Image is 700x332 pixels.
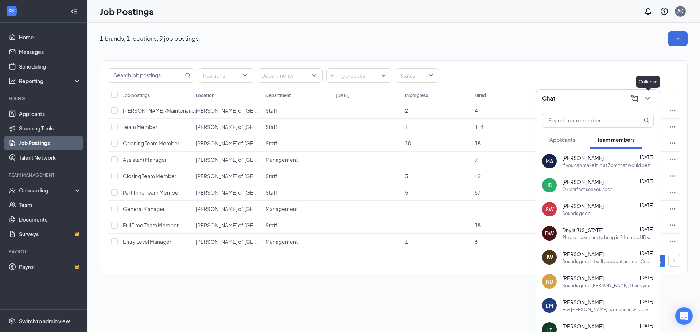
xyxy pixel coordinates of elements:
[19,106,81,121] a: Applicants
[545,230,554,237] div: DW
[640,275,653,280] span: [DATE]
[546,278,553,285] div: ND
[545,157,553,165] div: MA
[668,255,680,267] li: Next Page
[471,88,541,102] th: Hired
[669,156,676,163] svg: Ellipses
[100,5,153,17] h1: Job Postings
[475,107,478,114] span: 4
[19,259,81,274] a: PayrollCrown
[123,92,150,98] div: Job postings
[643,94,652,103] svg: ChevronDown
[669,238,676,245] svg: Ellipses
[265,92,291,98] div: Department
[644,7,653,16] svg: Notifications
[192,102,262,119] td: Culver's of Green Bay
[196,238,297,245] span: [PERSON_NAME] of [GEOGRAPHIC_DATA]
[669,189,676,196] svg: Ellipses
[262,102,331,119] td: Staff
[123,156,167,163] span: Assistant Manager
[19,212,81,227] a: Documents
[9,95,80,102] div: Hiring
[123,173,176,179] span: Closing Team Member
[636,76,660,88] div: Collapse
[8,7,15,15] svg: WorkstreamLogo
[108,69,183,82] input: Search job postings
[669,205,676,212] svg: Ellipses
[475,156,478,163] span: 7
[19,59,81,74] a: Scheduling
[192,168,262,184] td: Culver's of Green Bay
[19,121,81,136] a: Sourcing Tools
[475,189,481,196] span: 57
[262,119,331,135] td: Staff
[630,94,639,103] svg: ComposeMessage
[562,162,654,168] div: If you can make it in at 3pm that would be fine!
[123,238,171,245] span: Entry Level Manager
[265,124,277,130] span: Staff
[9,249,80,255] div: Payroll
[262,217,331,234] td: Staff
[9,187,16,194] svg: UserCheck
[542,94,555,102] h3: Chat
[265,156,298,163] span: Management
[405,238,408,245] span: 1
[562,202,604,210] span: [PERSON_NAME]
[123,124,157,130] span: Team Member
[9,77,16,85] svg: Analysis
[192,119,262,135] td: Culver's of Green Bay
[192,152,262,168] td: Culver's of Green Bay
[192,217,262,234] td: Culver's of Green Bay
[669,172,676,180] svg: Ellipses
[562,186,613,192] div: Ok perfect see you soon
[196,124,297,130] span: [PERSON_NAME] of [GEOGRAPHIC_DATA]
[192,135,262,152] td: Culver's of Green Bay
[70,8,78,15] svg: Collapse
[196,107,297,114] span: [PERSON_NAME] of [GEOGRAPHIC_DATA]
[562,210,591,216] div: Sounds good
[123,222,179,229] span: Full Time Team Member
[19,187,75,194] div: Onboarding
[405,124,408,130] span: 1
[640,251,653,256] span: [DATE]
[9,317,16,325] svg: Settings
[19,198,81,212] a: Team
[265,222,277,229] span: Staff
[196,92,214,98] div: Location
[123,189,180,196] span: Part Time Team Member
[332,88,401,102] th: [DATE]
[192,234,262,250] td: Culver's of Green Bay
[545,206,554,213] div: SW
[196,140,297,147] span: [PERSON_NAME] of [GEOGRAPHIC_DATA]
[19,30,81,44] a: Home
[562,274,604,282] span: [PERSON_NAME]
[642,93,654,104] button: ChevronDown
[669,123,676,130] svg: Ellipses
[265,238,298,245] span: Management
[185,73,191,78] svg: MagnifyingGlass
[549,136,575,143] span: Applicants
[265,173,277,179] span: Staff
[562,298,604,306] span: [PERSON_NAME]
[562,250,604,258] span: [PERSON_NAME]
[475,124,483,130] span: 114
[562,282,654,289] div: Sounds good [PERSON_NAME], Thank you for letting me know!
[562,258,654,265] div: Sounds good, it will be about an hour. Could you make sure to bring in 2 forms of ID with you. Th...
[405,107,408,114] span: 2
[640,227,653,232] span: [DATE]
[192,201,262,217] td: Culver's of Green Bay
[668,31,688,46] button: SmallChevronDown
[265,189,277,196] span: Staff
[541,88,611,102] th: Total
[562,234,654,241] div: Please make sure to bring in 2 forms of ID with you [DATE]! Thank you!
[640,203,653,208] span: [DATE]
[562,306,654,313] div: Hey [PERSON_NAME], wondering where you are at? Your shift started at 11
[196,222,297,229] span: [PERSON_NAME] of [GEOGRAPHIC_DATA]
[265,206,298,212] span: Management
[547,181,552,189] div: JD
[643,117,649,123] svg: MagnifyingGlass
[405,140,411,147] span: 10
[640,179,653,184] span: [DATE]
[265,107,277,114] span: Staff
[123,107,198,114] span: [PERSON_NAME]/Maintenance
